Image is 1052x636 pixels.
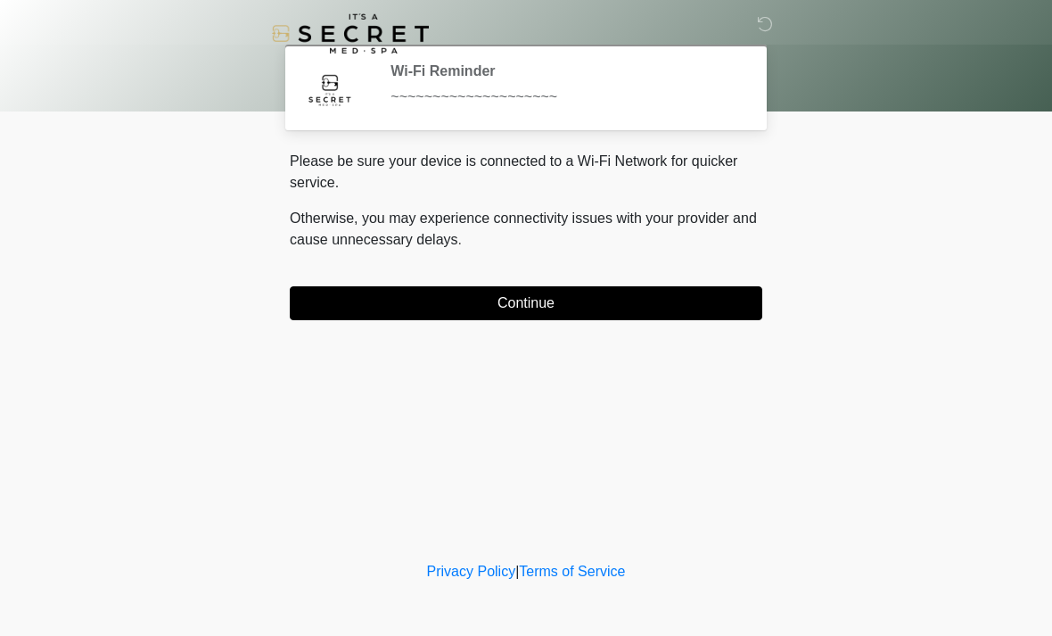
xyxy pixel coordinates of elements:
h2: Wi-Fi Reminder [390,62,736,79]
div: ~~~~~~~~~~~~~~~~~~~~ [390,87,736,108]
a: Privacy Policy [427,564,516,579]
p: Otherwise, you may experience connectivity issues with your provider and cause unnecessary delays [290,208,762,251]
button: Continue [290,286,762,320]
img: Agent Avatar [303,62,357,116]
span: . [458,232,462,247]
a: | [515,564,519,579]
img: It's A Secret Med Spa Logo [272,13,429,54]
a: Terms of Service [519,564,625,579]
p: Please be sure your device is connected to a Wi-Fi Network for quicker service. [290,151,762,194]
